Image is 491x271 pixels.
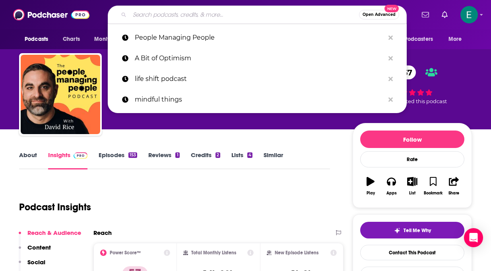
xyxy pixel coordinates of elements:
[448,191,459,196] div: Share
[89,32,133,47] button: open menu
[360,245,464,260] a: Contact This Podcast
[19,201,91,213] h1: Podcast Insights
[58,32,85,47] a: Charts
[135,27,384,48] p: People Managing People
[19,229,81,244] button: Reach & Audience
[27,229,81,236] p: Reach & Audience
[401,98,447,104] span: rated this podcast
[74,152,87,159] img: Podchaser Pro
[409,191,415,196] div: List
[135,89,384,110] p: mindful things
[360,131,464,148] button: Follow
[359,10,399,19] button: Open AdvancedNew
[247,152,252,158] div: 4
[19,244,51,258] button: Content
[448,34,462,45] span: More
[360,172,381,200] button: Play
[439,8,451,21] a: Show notifications dropdown
[191,250,236,256] h2: Total Monthly Listens
[231,151,252,169] a: Lists4
[108,48,407,69] a: A Bit of Optimism
[25,34,48,45] span: Podcasts
[390,32,444,47] button: open menu
[63,34,80,45] span: Charts
[404,227,431,234] span: Tell Me Why
[93,229,112,236] h2: Reach
[460,6,478,23] button: Show profile menu
[394,227,400,234] img: tell me why sparkle
[424,191,442,196] div: Bookmark
[402,172,423,200] button: List
[108,27,407,48] a: People Managing People
[99,151,137,169] a: Episodes153
[175,152,179,158] div: 1
[386,191,397,196] div: Apps
[215,152,220,158] div: 2
[110,250,141,256] h2: Power Score™
[130,8,359,21] input: Search podcasts, credits, & more...
[444,172,464,200] button: Share
[48,151,87,169] a: InsightsPodchaser Pro
[443,32,472,47] button: open menu
[108,6,407,24] div: Search podcasts, credits, & more...
[360,151,464,167] div: Rate
[27,258,45,266] p: Social
[19,32,58,47] button: open menu
[135,48,384,69] p: A Bit of Optimism
[419,8,432,21] a: Show notifications dropdown
[27,244,51,251] p: Content
[135,69,384,89] p: life shift podcast
[148,151,179,169] a: Reviews1
[108,89,407,110] a: mindful things
[363,13,396,17] span: Open Advanced
[128,152,137,158] div: 153
[464,228,483,247] div: Open Intercom Messenger
[108,69,407,89] a: life shift podcast
[191,151,220,169] a: Credits2
[460,6,478,23] span: Logged in as ellien
[21,55,100,134] img: People Managing People
[395,34,433,45] span: For Podcasters
[367,191,375,196] div: Play
[460,6,478,23] img: User Profile
[264,151,283,169] a: Similar
[384,5,399,12] span: New
[381,172,402,200] button: Apps
[360,222,464,238] button: tell me why sparkleTell Me Why
[19,151,37,169] a: About
[94,34,122,45] span: Monitoring
[423,172,443,200] button: Bookmark
[13,7,89,22] img: Podchaser - Follow, Share and Rate Podcasts
[275,250,318,256] h2: New Episode Listens
[353,60,472,110] div: 57 1 personrated this podcast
